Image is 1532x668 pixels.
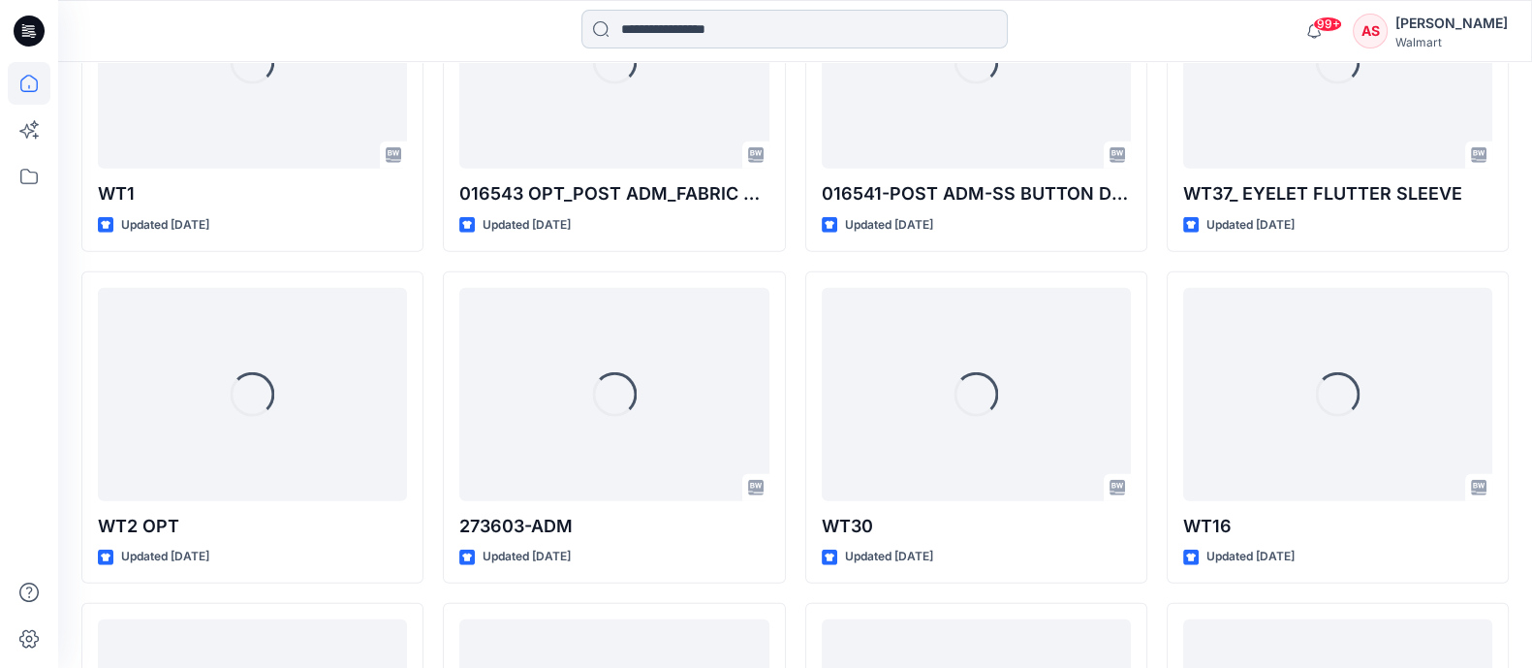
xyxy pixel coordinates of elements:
[121,215,209,236] p: Updated [DATE]
[121,547,209,567] p: Updated [DATE]
[1183,513,1492,540] p: WT16
[98,180,407,207] p: WT1
[483,547,571,567] p: Updated [DATE]
[1183,180,1492,207] p: WT37_ EYELET FLUTTER SLEEVE
[98,513,407,540] p: WT2 OPT
[845,215,933,236] p: Updated [DATE]
[459,180,768,207] p: 016543 OPT_POST ADM_FABRIC MANIPULATED SHELL
[1206,547,1295,567] p: Updated [DATE]
[1206,215,1295,236] p: Updated [DATE]
[459,513,768,540] p: 273603-ADM
[483,215,571,236] p: Updated [DATE]
[1395,12,1508,35] div: [PERSON_NAME]
[1313,16,1342,32] span: 99+
[1395,35,1508,49] div: Walmart
[845,547,933,567] p: Updated [DATE]
[822,513,1131,540] p: WT30
[1353,14,1388,48] div: AS
[822,180,1131,207] p: 016541-POST ADM-SS BUTTON DOWN_FLT012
